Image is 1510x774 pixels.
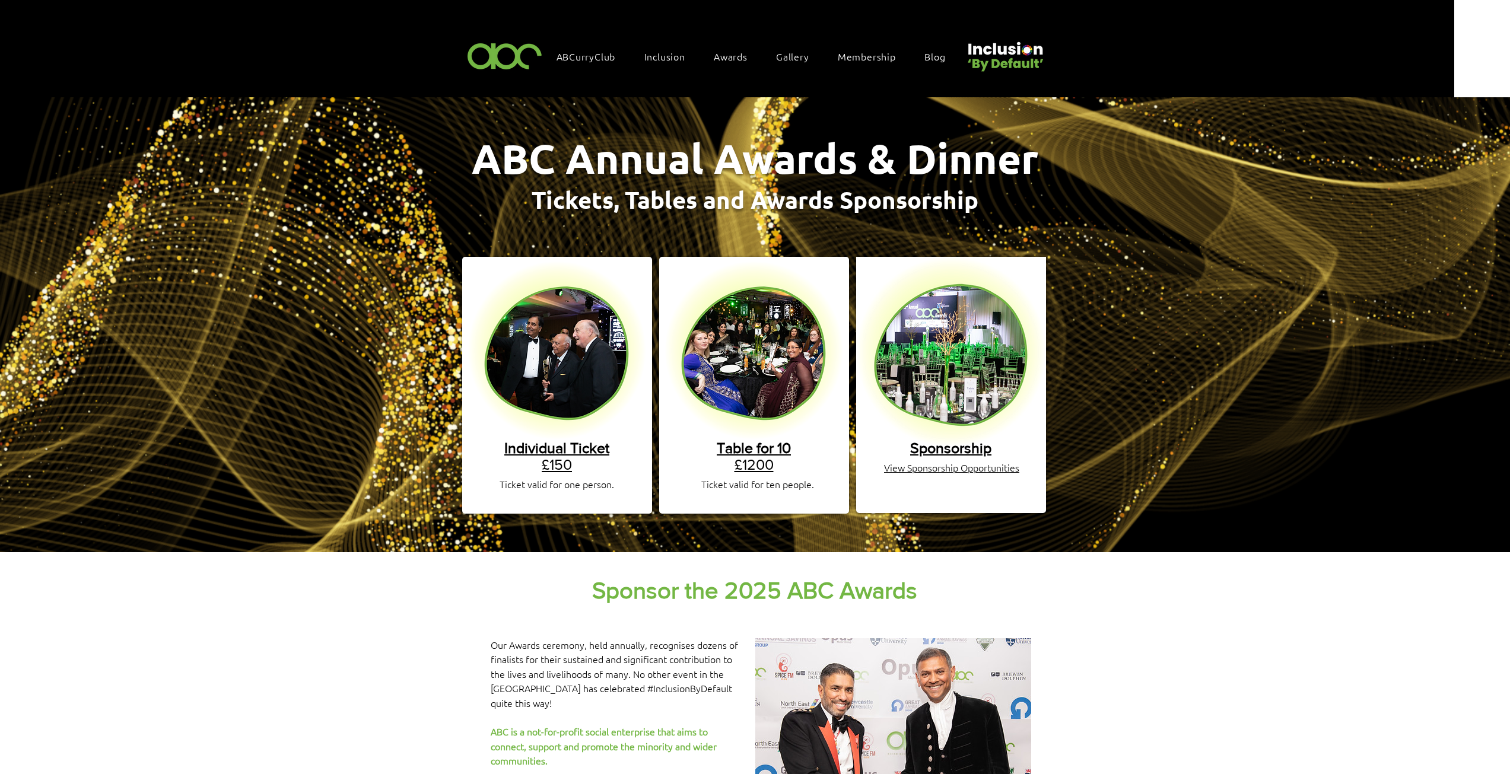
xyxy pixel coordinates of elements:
div: Inclusion [638,44,703,69]
img: Untitled design (22).png [964,32,1045,73]
nav: Site [551,44,964,69]
img: table ticket.png [665,261,843,439]
a: Blog [918,44,963,69]
span: Sponsor the 2025 ABC Awards [592,577,917,603]
a: Membership [832,44,914,69]
span: Tickets, Tables and Awards Sponsorship [532,184,978,215]
span: ABC is a not-for-profit social enterprise that aims to connect, support and promote the minority ... [491,725,717,767]
span: Gallery [776,50,809,63]
a: Table for 10£1200 [717,439,791,473]
img: ABC-Logo-Blank-Background-01-01-2.png [464,38,546,73]
a: ABCurryClub [551,44,634,69]
span: Ticket valid for one person. [500,477,614,490]
span: Inclusion [644,50,685,63]
img: single ticket.png [468,261,646,439]
a: Individual Ticket£150 [504,439,609,473]
span: Individual Ticket [504,439,609,456]
span: Table for 10 [717,439,791,456]
div: Awards [708,44,765,69]
span: Blog [924,50,945,63]
span: ABC Annual Awards & Dinner [472,133,1038,183]
a: Gallery [770,44,827,69]
span: Awards [714,50,748,63]
img: ABC AWARDS WEBSITE BACKGROUND BLOB (1).png [856,257,1046,447]
span: Our Awards ceremony, held annually, recognises dozens of finalists for their sustained and signif... [491,638,738,709]
span: ABCurryClub [557,50,616,63]
span: Ticket valid for ten people. [701,477,814,490]
span: Membership [838,50,896,63]
a: View Sponsorship Opportunities [884,461,1019,474]
a: Sponsorship [910,439,991,456]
